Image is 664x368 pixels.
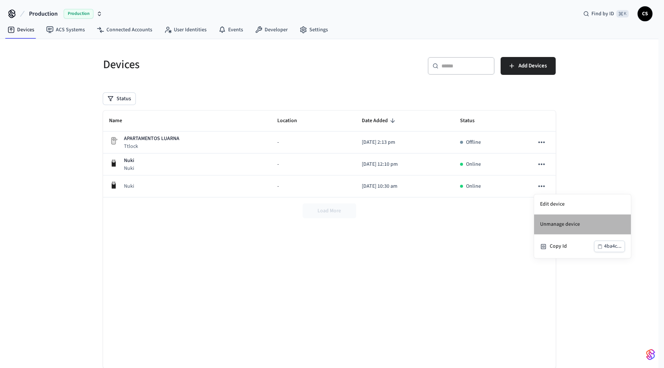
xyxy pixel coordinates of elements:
[604,242,622,251] div: 4ba4c...
[646,349,655,361] img: SeamLogoGradient.69752ec5.svg
[534,194,631,215] li: Edit device
[534,215,631,235] li: Unmanage device
[594,241,625,252] button: 4ba4c...
[550,242,594,250] div: Copy Id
